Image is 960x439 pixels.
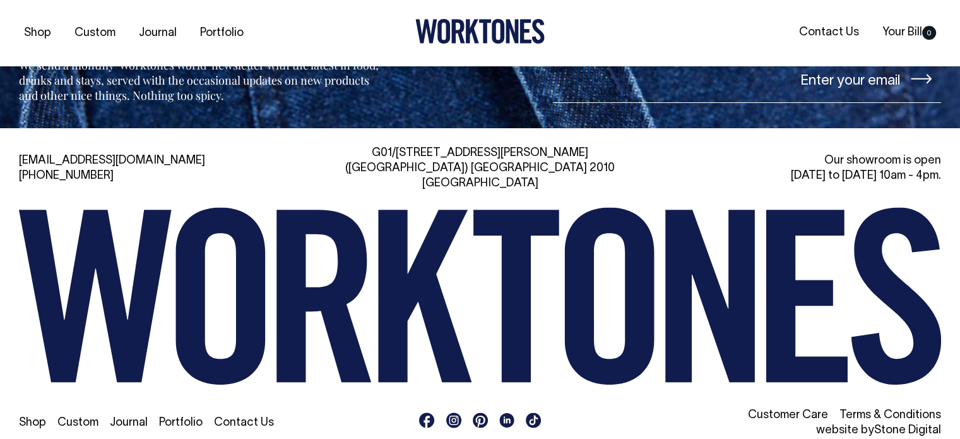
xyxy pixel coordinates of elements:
[922,26,936,40] span: 0
[794,22,864,43] a: Contact Us
[646,153,941,184] div: Our showroom is open [DATE] to [DATE] 10am - 4pm.
[110,418,148,428] a: Journal
[19,171,114,181] a: [PHONE_NUMBER]
[19,23,56,44] a: Shop
[195,23,249,44] a: Portfolio
[19,155,205,166] a: [EMAIL_ADDRESS][DOMAIN_NAME]
[19,57,382,103] p: We send a monthly ‘Worktones World’ newsletter with the latest in food, drinks and stays, served ...
[646,423,941,438] li: website by
[839,410,941,421] a: Terms & Conditions
[877,22,941,43] a: Your Bill0
[553,56,941,103] input: Enter your email
[69,23,121,44] a: Custom
[57,418,98,428] a: Custom
[748,410,828,421] a: Customer Care
[134,23,182,44] a: Journal
[19,418,46,428] a: Shop
[214,418,274,428] a: Contact Us
[333,146,627,191] div: G01/[STREET_ADDRESS][PERSON_NAME] ([GEOGRAPHIC_DATA]) [GEOGRAPHIC_DATA] 2010 [GEOGRAPHIC_DATA]
[874,425,941,436] a: Stone Digital
[159,418,203,428] a: Portfolio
